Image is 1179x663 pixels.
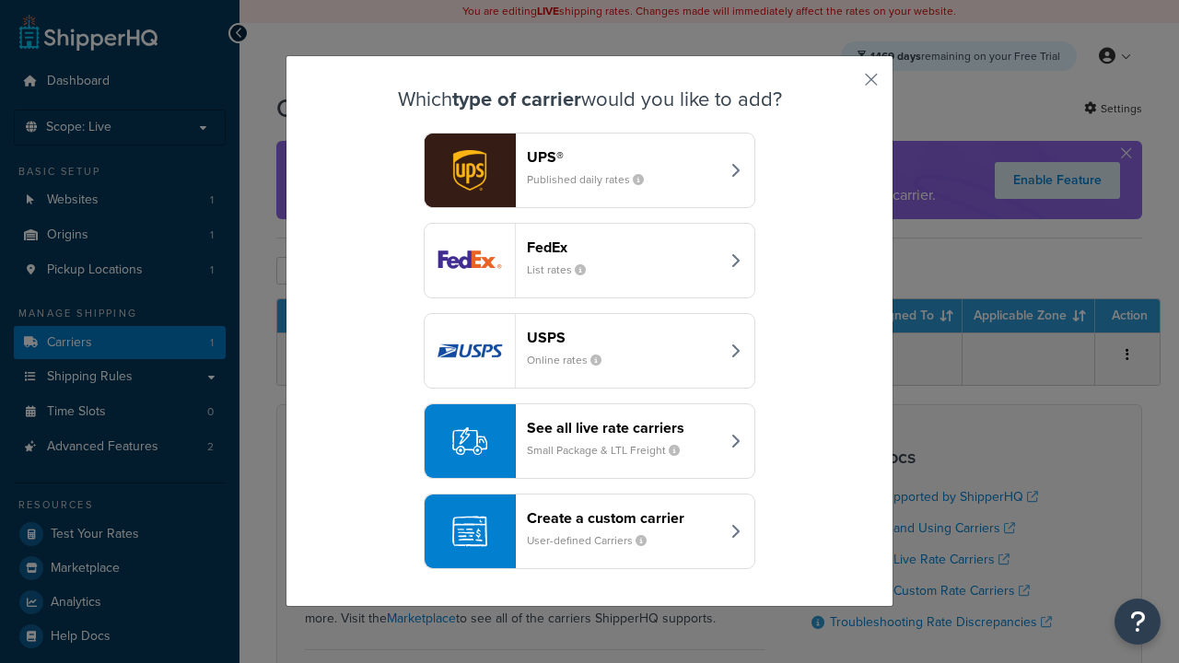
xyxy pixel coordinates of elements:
header: See all live rate carriers [527,419,719,436]
img: icon-carrier-custom-c93b8a24.svg [452,514,487,549]
small: User-defined Carriers [527,532,661,549]
small: Published daily rates [527,171,659,188]
small: Small Package & LTL Freight [527,442,695,459]
small: Online rates [527,352,616,368]
small: List rates [527,262,601,278]
button: ups logoUPS®Published daily rates [424,133,755,208]
header: FedEx [527,238,719,256]
strong: type of carrier [452,84,581,114]
img: icon-carrier-liverate-becf4550.svg [452,424,487,459]
img: ups logo [425,134,515,207]
button: Open Resource Center [1115,599,1161,645]
button: usps logoUSPSOnline rates [424,313,755,389]
button: fedEx logoFedExList rates [424,223,755,298]
h3: Which would you like to add? [333,88,846,110]
header: Create a custom carrier [527,509,719,527]
button: See all live rate carriersSmall Package & LTL Freight [424,403,755,479]
img: usps logo [425,314,515,388]
header: UPS® [527,148,719,166]
header: USPS [527,329,719,346]
img: fedEx logo [425,224,515,297]
button: Create a custom carrierUser-defined Carriers [424,494,755,569]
